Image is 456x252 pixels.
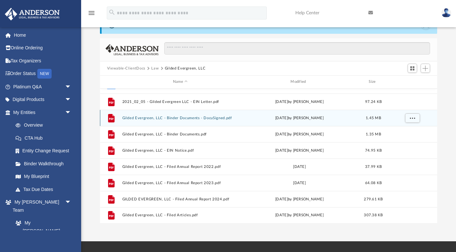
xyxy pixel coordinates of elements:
button: Gilded Evergreen, LLC [165,66,206,71]
div: NEW [37,69,52,79]
button: Gilded Evergreen, LLC - Binder Documents - DocuSigned.pdf [122,116,238,120]
span: arrow_drop_down [65,80,78,94]
span: 97.24 KB [365,100,382,103]
a: menu [88,12,95,17]
button: GILDED EVERGREEN, LLC - Filed Annual Report 2024.pdf [122,197,238,201]
img: Anderson Advisors Platinum Portal [3,8,62,20]
a: My [PERSON_NAME] Teamarrow_drop_down [5,196,78,217]
a: Overview [9,119,81,132]
div: [DATE] by [PERSON_NAME] [241,196,357,202]
a: Tax Due Dates [9,183,81,196]
div: [DATE] by [PERSON_NAME] [241,147,357,153]
div: id [389,79,435,85]
div: [DATE] [241,180,357,186]
button: Gilded Evergreen, LLC - Binder Documents.pdf [122,132,238,136]
span: arrow_drop_down [65,106,78,119]
button: 2021_02_05 - Gilded Evergreen LLC - EIN Letter.pdf [122,100,238,104]
button: Gilded Evergreen, LLC - Filed Annual Report 2022.pdf [122,165,238,169]
a: Entity Change Request [9,145,81,157]
a: Online Ordering [5,42,81,55]
div: [DATE] by [PERSON_NAME] [241,131,357,137]
span: 1.45 MB [366,116,381,120]
button: Viewable-ClientDocs [107,66,145,71]
div: [DATE] [241,164,357,170]
span: 64.08 KB [365,181,382,184]
div: [DATE] by [PERSON_NAME] [241,99,357,105]
a: Tax Organizers [5,54,81,67]
button: Gilded Evergreen, LLC - Filed Articles.pdf [122,213,238,217]
a: My Entitiesarrow_drop_down [5,106,81,119]
span: 74.95 KB [365,148,382,152]
a: Digital Productsarrow_drop_down [5,93,81,106]
div: Name [122,79,238,85]
div: Modified [241,79,358,85]
span: 279.61 KB [364,197,383,201]
a: Platinum Q&Aarrow_drop_down [5,80,81,93]
span: arrow_drop_down [65,196,78,209]
button: Law [151,66,159,71]
button: Switch to Grid View [408,64,417,73]
span: 307.38 KB [364,213,383,217]
img: User Pic [441,8,451,18]
div: [DATE] by [PERSON_NAME] [241,115,357,121]
a: CTA Hub [9,132,81,145]
span: 37.99 KB [365,165,382,168]
button: Add [421,64,430,73]
div: grid [100,89,438,223]
div: id [103,79,119,85]
button: More options [405,113,420,123]
span: arrow_drop_down [65,93,78,107]
input: Search files and folders [164,42,430,55]
button: Gilded Evergreen, LLC - Filed Annual Report 2023.pdf [122,181,238,185]
i: menu [88,9,95,17]
button: Gilded Evergreen, LLC - EIN Notice.pdf [122,148,238,153]
i: search [108,9,116,16]
a: My [PERSON_NAME] Team [9,217,75,246]
div: [DATE] by [PERSON_NAME] [241,212,357,218]
a: Binder Walkthrough [9,157,81,170]
span: 1.35 MB [366,132,381,136]
a: Home [5,29,81,42]
a: Order StatusNEW [5,67,81,81]
a: My Blueprint [9,170,78,183]
div: Size [360,79,386,85]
